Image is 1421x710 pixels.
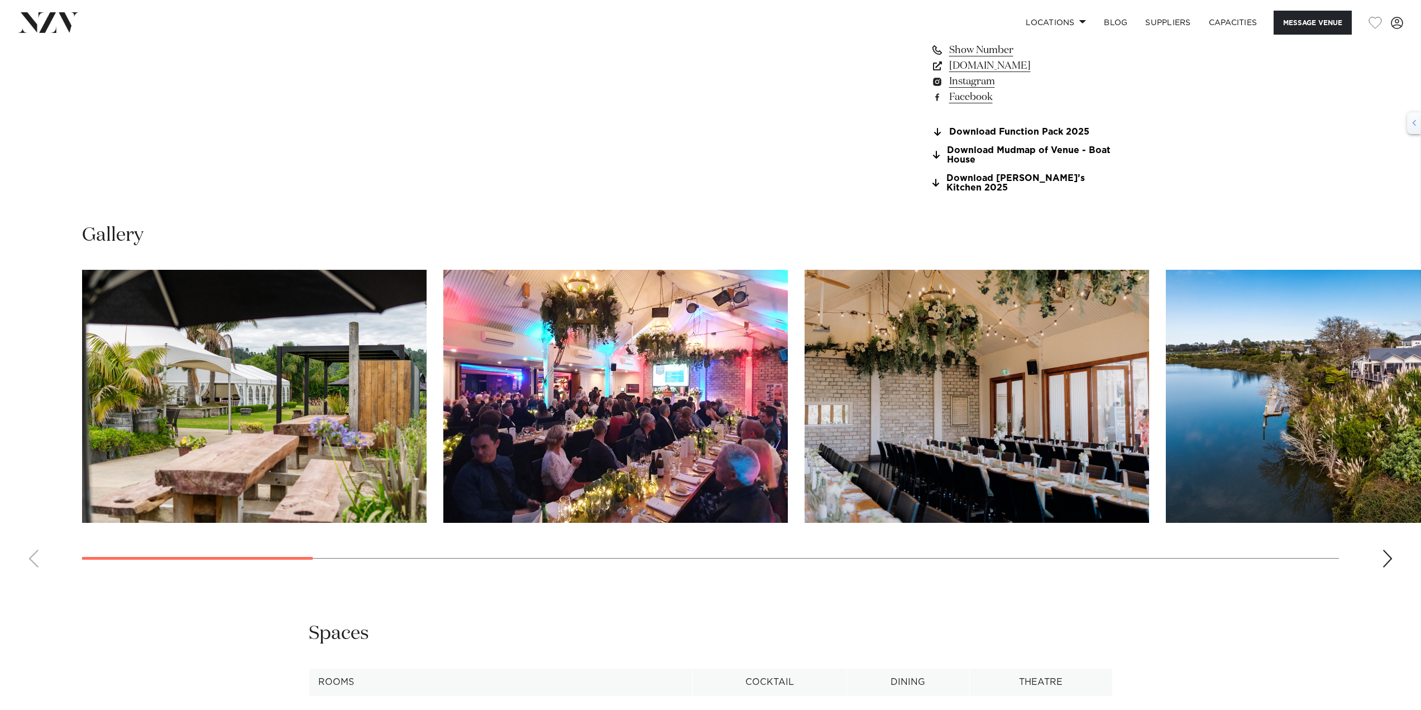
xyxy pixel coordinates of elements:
[969,669,1112,696] th: Theatre
[1136,11,1199,35] a: SUPPLIERS
[931,174,1113,193] a: Download [PERSON_NAME]’s Kitchen 2025
[1017,11,1095,35] a: Locations
[931,42,1113,58] a: Show Number
[82,270,427,523] swiper-slide: 1 / 19
[805,270,1149,523] swiper-slide: 3 / 19
[309,669,692,696] th: Rooms
[1095,11,1136,35] a: BLOG
[931,58,1113,74] a: [DOMAIN_NAME]
[309,621,369,646] h2: Spaces
[18,12,79,32] img: nzv-logo.png
[1200,11,1266,35] a: Capacities
[443,270,788,523] swiper-slide: 2 / 19
[692,669,847,696] th: Cocktail
[931,74,1113,89] a: Instagram
[931,127,1113,137] a: Download Function Pack 2025
[847,669,969,696] th: Dining
[931,89,1113,105] a: Facebook
[82,223,143,248] h2: Gallery
[1274,11,1352,35] button: Message Venue
[931,146,1113,165] a: Download Mudmap of Venue - Boat House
